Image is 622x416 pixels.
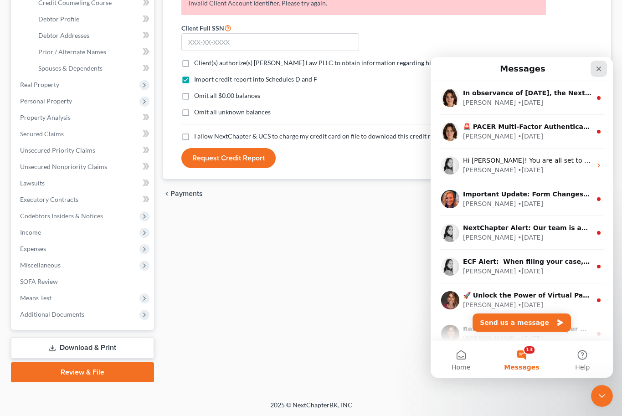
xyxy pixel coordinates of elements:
div: [PERSON_NAME] [32,108,85,118]
a: Debtor Profile [31,11,154,27]
iframe: Intercom live chat [431,57,613,378]
button: Help [122,284,182,321]
iframe: Intercom live chat [591,385,613,407]
input: XXX-XX-XXXX [181,33,359,51]
span: Omit all unknown balances [194,108,271,116]
div: • [DATE] [87,142,113,152]
span: Debtor Profile [38,15,79,23]
span: Hi [PERSON_NAME]! You are all set to start pulling reports in NextChapter! Please let me know if ... [32,100,418,107]
div: • [DATE] [87,243,113,253]
span: Additional Documents [20,310,84,318]
a: Download & Print [11,337,154,359]
img: Profile image for Lindsey [10,167,29,185]
div: [PERSON_NAME] [32,243,85,253]
span: Personal Property [20,97,72,105]
img: Profile image for Lindsey [10,200,29,219]
a: Spouses & Dependents [31,60,154,77]
div: • [DATE] [87,277,113,287]
button: Request Credit Report [181,148,276,168]
a: Review & File [11,362,154,382]
button: chevron_left Payments [163,190,203,197]
span: Omit all $0.00 balances [194,92,260,99]
img: Profile image for Katie [10,268,29,286]
div: • [DATE] [87,108,113,118]
span: Client(s) authorize(s) [PERSON_NAME] Law PLLC to obtain information regarding his/her credit info... [194,59,501,67]
span: Secured Claims [20,130,64,138]
div: • [DATE] [87,210,113,219]
span: Debtor Addresses [38,31,89,39]
a: Unsecured Priority Claims [13,142,154,159]
a: Property Analysis [13,109,154,126]
span: Means Test [20,294,51,302]
span: Import credit report into Schedules D and F [194,75,317,83]
span: Client Full SSN [181,24,224,32]
span: Real Property [20,81,59,88]
span: Income [20,228,41,236]
span: Executory Contracts [20,195,78,203]
span: Messages [73,307,108,313]
div: • [DATE] [87,176,113,185]
div: [PERSON_NAME] [32,277,85,287]
a: Debtor Addresses [31,27,154,44]
span: Codebtors Insiders & Notices [20,212,103,220]
img: Profile image for Kelly [10,133,29,151]
span: Expenses [20,245,46,252]
img: Profile image for Katie [10,234,29,252]
a: Executory Contracts [13,191,154,208]
div: [PERSON_NAME] [32,142,85,152]
a: Prior / Alternate Names [31,44,154,60]
a: Lawsuits [13,175,154,191]
span: Property Analysis [20,113,71,121]
span: Prior / Alternate Names [38,48,106,56]
span: Lawsuits [20,179,45,187]
a: SOFA Review [13,273,154,290]
span: Unsecured Nonpriority Claims [20,163,107,170]
div: [PERSON_NAME] [32,176,85,185]
span: Payments [170,190,203,197]
span: Miscellaneous [20,261,61,269]
i: chevron_left [163,190,170,197]
span: SOFA Review [20,277,58,285]
button: Send us a message [42,257,140,275]
span: Unsecured Priority Claims [20,146,95,154]
button: Messages [61,284,121,321]
span: Spouses & Dependents [38,64,103,72]
span: Home [21,307,40,313]
a: Unsecured Nonpriority Claims [13,159,154,175]
span: Help [144,307,159,313]
div: [PERSON_NAME] [32,210,85,219]
a: Secured Claims [13,126,154,142]
span: I allow NextChapter & UCS to charge my credit card on file to download this credit report [194,132,446,140]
